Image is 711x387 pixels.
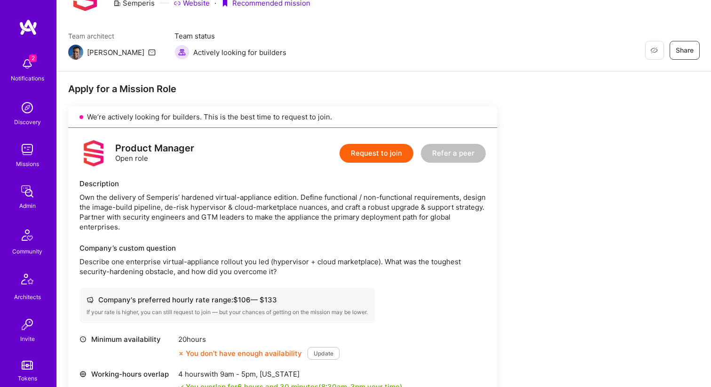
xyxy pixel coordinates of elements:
[178,334,340,344] div: 20 hours
[18,315,37,334] img: Invite
[115,143,194,153] div: Product Manager
[87,308,368,316] div: If your rate is higher, you can still request to join — but your chances of getting on the missio...
[14,292,41,302] div: Architects
[421,144,486,163] button: Refer a peer
[18,98,37,117] img: discovery
[68,106,497,128] div: We’re actively looking for builders. This is the best time to request to join.
[79,336,87,343] i: icon Clock
[16,224,39,246] img: Community
[29,55,37,62] span: 2
[79,192,486,232] div: Own the delivery of Semperis’ hardened virtual-appliance edition. Define functional / non-functio...
[79,334,174,344] div: Minimum availability
[19,201,36,211] div: Admin
[193,47,286,57] span: Actively looking for builders
[18,140,37,159] img: teamwork
[68,83,497,95] div: Apply for a Mission Role
[218,370,260,379] span: 9am - 5pm ,
[650,47,658,54] i: icon EyeClosed
[340,144,413,163] button: Request to join
[676,46,694,55] span: Share
[68,45,83,60] img: Team Architect
[79,371,87,378] i: icon World
[79,369,174,379] div: Working-hours overlap
[79,257,486,276] p: Describe one enterprise virtual-appliance rollout you led (hypervisor + cloud marketplace). What ...
[148,48,156,56] i: icon Mail
[87,296,94,303] i: icon Cash
[308,347,340,360] button: Update
[79,243,486,253] div: Company’s custom question
[14,117,41,127] div: Discovery
[16,269,39,292] img: Architects
[178,369,403,379] div: 4 hours with [US_STATE]
[16,159,39,169] div: Missions
[18,182,37,201] img: admin teamwork
[19,19,38,36] img: logo
[174,31,286,41] span: Team status
[115,143,194,163] div: Open role
[174,45,190,60] img: Actively looking for builders
[68,31,156,41] span: Team architect
[178,351,184,356] i: icon CloseOrange
[20,334,35,344] div: Invite
[11,73,44,83] div: Notifications
[87,47,144,57] div: [PERSON_NAME]
[79,139,108,167] img: logo
[18,55,37,73] img: bell
[670,41,700,60] button: Share
[178,348,302,358] div: You don’t have enough availability
[22,361,33,370] img: tokens
[87,295,368,305] div: Company's preferred hourly rate range: $ 106 — $ 133
[12,246,42,256] div: Community
[79,179,486,189] div: Description
[18,373,37,383] div: Tokens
